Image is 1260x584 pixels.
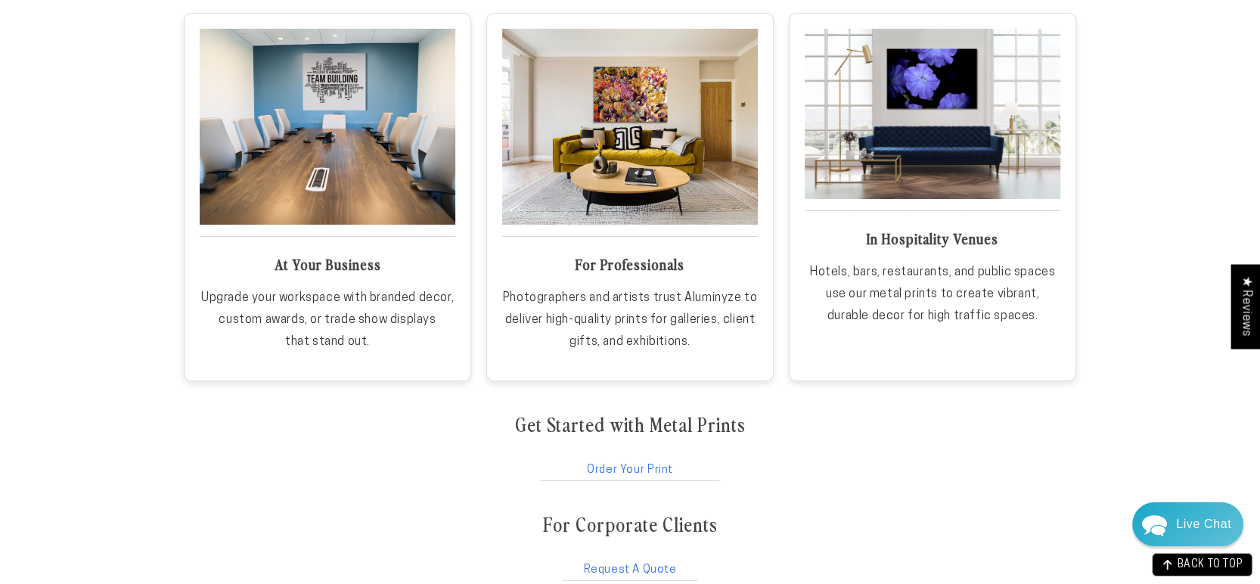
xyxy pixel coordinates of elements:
a: Request A Quote [560,552,700,581]
img: Stunning Quality [200,29,455,225]
h3: For Professionals [502,255,758,274]
div: Chat widget toggle [1132,502,1243,546]
img: hotel-blue-wall.jpg [805,29,1060,199]
p: Upgrade your workspace with branded decor, custom awards, or trade show displays that stand out. [200,287,455,353]
a: Order Your Print [538,452,722,481]
img: Livingroom-flower-wall.jpg [502,29,758,225]
a: Aluminyze Pros [502,223,758,237]
p: Hotels, bars, restaurants, and public spaces use our metal prints to create vibrant, durable deco... [805,262,1060,327]
h2: For Corporate Clients [543,512,718,537]
h3: In Hospitality Venues [805,229,1060,248]
div: Click to open Judge.me floating reviews tab [1231,264,1260,348]
h3: At Your Business [200,255,455,274]
p: Photographers and artists trust Aluminyze to deliver high-quality prints for galleries, client gi... [502,287,758,353]
h2: Get Started with Metal Prints [515,412,746,437]
div: Contact Us Directly [1176,502,1231,546]
span: BACK TO TOP [1177,560,1243,570]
